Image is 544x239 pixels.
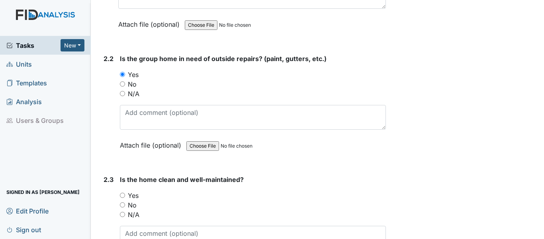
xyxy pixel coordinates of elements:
[128,200,137,210] label: No
[6,58,32,70] span: Units
[6,205,49,217] span: Edit Profile
[128,89,139,99] label: N/A
[104,54,113,63] label: 2.2
[120,136,184,150] label: Attach file (optional)
[6,77,47,89] span: Templates
[120,193,125,198] input: Yes
[120,81,125,87] input: No
[120,212,125,217] input: N/A
[120,176,244,184] span: Is the home clean and well-maintained?
[118,15,183,29] label: Attach file (optional)
[120,91,125,96] input: N/A
[120,202,125,207] input: No
[61,39,84,51] button: New
[104,175,113,184] label: 2.3
[120,72,125,77] input: Yes
[128,70,139,79] label: Yes
[6,186,80,198] span: Signed in as [PERSON_NAME]
[128,191,139,200] label: Yes
[128,79,137,89] label: No
[128,210,139,219] label: N/A
[6,95,42,108] span: Analysis
[120,55,327,63] span: Is the group home in need of outside repairs? (paint, gutters, etc.)
[6,223,41,236] span: Sign out
[6,41,61,50] a: Tasks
